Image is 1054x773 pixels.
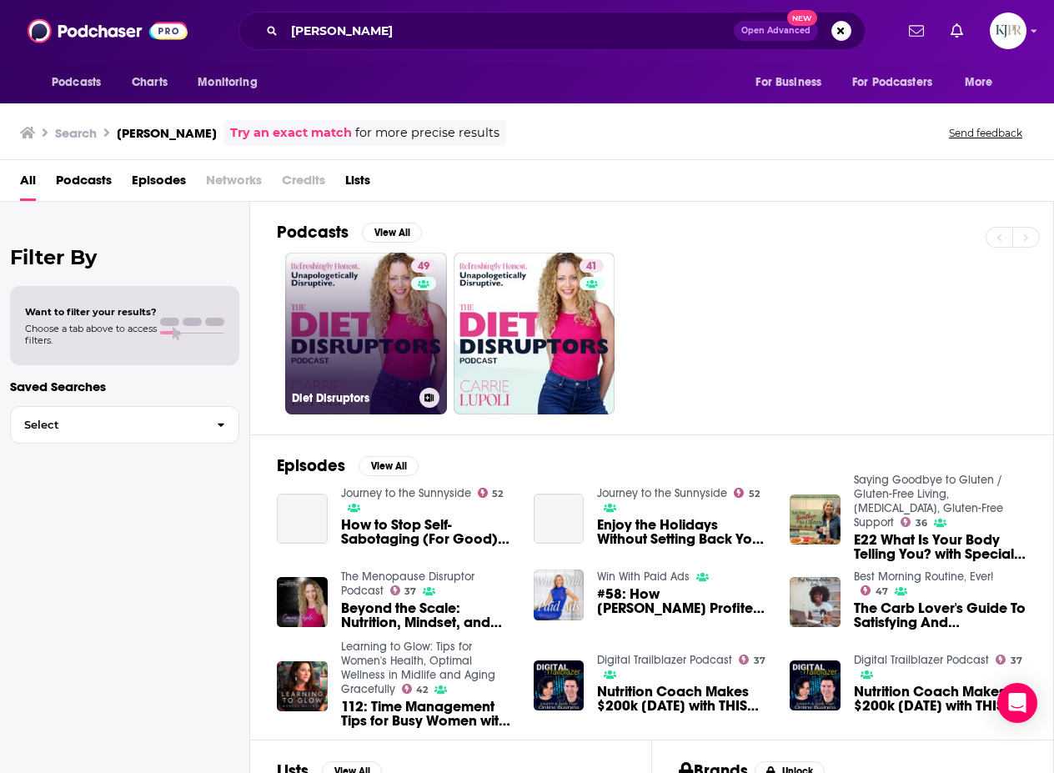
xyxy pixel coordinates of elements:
span: 36 [916,520,927,527]
a: 47 [861,585,888,595]
button: Open AdvancedNew [734,21,818,41]
span: 37 [754,657,765,665]
span: How to Stop Self-Sabotaging (For Good) w/ [PERSON_NAME] [341,518,514,546]
button: open menu [744,67,842,98]
div: Search podcasts, credits, & more... [238,12,866,50]
a: Show notifications dropdown [902,17,931,45]
button: open menu [953,67,1014,98]
span: Nutrition Coach Makes $200k [DATE] with THIS Strategy with [PERSON_NAME] [597,685,770,713]
a: Podcasts [56,167,112,201]
span: Want to filter your results? [25,306,157,318]
img: User Profile [990,13,1026,49]
span: Charts [132,71,168,94]
button: open menu [841,67,956,98]
h3: Diet Disruptors [292,391,413,405]
button: Select [10,406,239,444]
img: The Carb Lover's Guide To Satisfying And Sustainable Body Image w/ Carrie Lupoli [790,577,841,628]
span: For Podcasters [852,71,932,94]
img: 112: Time Management Tips for Busy Women with Carrie Lupoli [277,661,328,712]
span: Monitoring [198,71,257,94]
a: E22 What Is Your Body Telling You? with Special Guest Carrie Lupoli [854,533,1026,561]
a: How to Stop Self-Sabotaging (For Good) w/ Carrie Lupoli [341,518,514,546]
a: 42 [402,684,429,694]
h3: [PERSON_NAME] [117,125,217,141]
a: Enjoy the Holidays Without Setting Back Your Health Goals w/ Carrie Lupoli [597,518,770,546]
a: Win With Paid Ads [597,570,690,584]
span: Nutrition Coach Makes $200k [DATE] with THIS Strategy with [PERSON_NAME] [854,685,1026,713]
a: Journey to the Sunnyside [597,486,727,500]
a: Learning to Glow: Tips for Women's Health, Optimal Wellness in Midlife and Aging Gracefully [341,640,495,696]
a: Digital Trailblazer Podcast [597,653,732,667]
img: Nutrition Coach Makes $200k in ONE Month with THIS Strategy with Carrie Lupoli [534,660,585,711]
h3: Search [55,125,97,141]
a: 36 [901,517,927,527]
img: Nutrition Coach Makes $200k in ONE Month with THIS Strategy with Carrie Lupoli [790,660,841,711]
button: View All [362,223,422,243]
span: 52 [492,490,503,498]
button: open menu [186,67,279,98]
a: Beyond the Scale: Nutrition, Mindset, and Self-Awareness with Carrie Lupoli [341,601,514,630]
p: Saved Searches [10,379,239,394]
a: 52 [734,488,760,498]
span: For Business [755,71,821,94]
span: Choose a tab above to access filters. [25,323,157,346]
h2: Podcasts [277,222,349,243]
img: #58: How Carrie Lupoli Profited Over Six Figures with $3k in Ads [534,570,585,620]
a: 41 [580,259,604,273]
a: EpisodesView All [277,455,419,476]
span: Logged in as KJPRpodcast [990,13,1026,49]
a: PodcastsView All [277,222,422,243]
a: Episodes [132,167,186,201]
span: 37 [404,588,416,595]
span: Open Advanced [741,27,811,35]
a: Charts [121,67,178,98]
a: Best Morning Routine, Ever! [854,570,993,584]
div: Open Intercom Messenger [997,683,1037,723]
span: 41 [586,259,597,275]
input: Search podcasts, credits, & more... [284,18,734,44]
span: More [965,71,993,94]
button: Show profile menu [990,13,1026,49]
button: open menu [40,67,123,98]
span: Podcasts [52,71,101,94]
a: 37 [390,585,417,595]
button: Send feedback [944,126,1027,140]
span: Credits [282,167,325,201]
span: Networks [206,167,262,201]
span: The Carb Lover's Guide To Satisfying And Sustainable Body Image w/ [PERSON_NAME] [854,601,1026,630]
span: 42 [416,686,428,694]
img: Podchaser - Follow, Share and Rate Podcasts [28,15,188,47]
img: Beyond the Scale: Nutrition, Mindset, and Self-Awareness with Carrie Lupoli [277,577,328,628]
h2: Episodes [277,455,345,476]
a: Show notifications dropdown [944,17,970,45]
span: New [787,10,817,26]
span: Select [11,419,203,430]
a: Journey to the Sunnyside [341,486,471,500]
span: E22 What Is Your Body Telling You? with Special Guest [PERSON_NAME] [854,533,1026,561]
a: 37 [739,655,765,665]
span: 37 [1011,657,1022,665]
a: Nutrition Coach Makes $200k in ONE Month with THIS Strategy with Carrie Lupoli [854,685,1026,713]
a: 49 [411,259,436,273]
span: Enjoy the Holidays Without Setting Back Your Health Goals w/ [PERSON_NAME] [597,518,770,546]
button: View All [359,456,419,476]
h2: Filter By [10,245,239,269]
a: 52 [478,488,504,498]
a: #58: How Carrie Lupoli Profited Over Six Figures with $3k in Ads [597,587,770,615]
span: All [20,167,36,201]
span: 112: Time Management Tips for Busy Women with [PERSON_NAME] [341,700,514,728]
a: Try an exact match [230,123,352,143]
a: The Carb Lover's Guide To Satisfying And Sustainable Body Image w/ Carrie Lupoli [854,601,1026,630]
a: How to Stop Self-Sabotaging (For Good) w/ Carrie Lupoli [277,494,328,545]
a: Lists [345,167,370,201]
img: E22 What Is Your Body Telling You? with Special Guest Carrie Lupoli [790,494,841,545]
span: #58: How [PERSON_NAME] Profited Over Six Figures with $3k in Ads [597,587,770,615]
